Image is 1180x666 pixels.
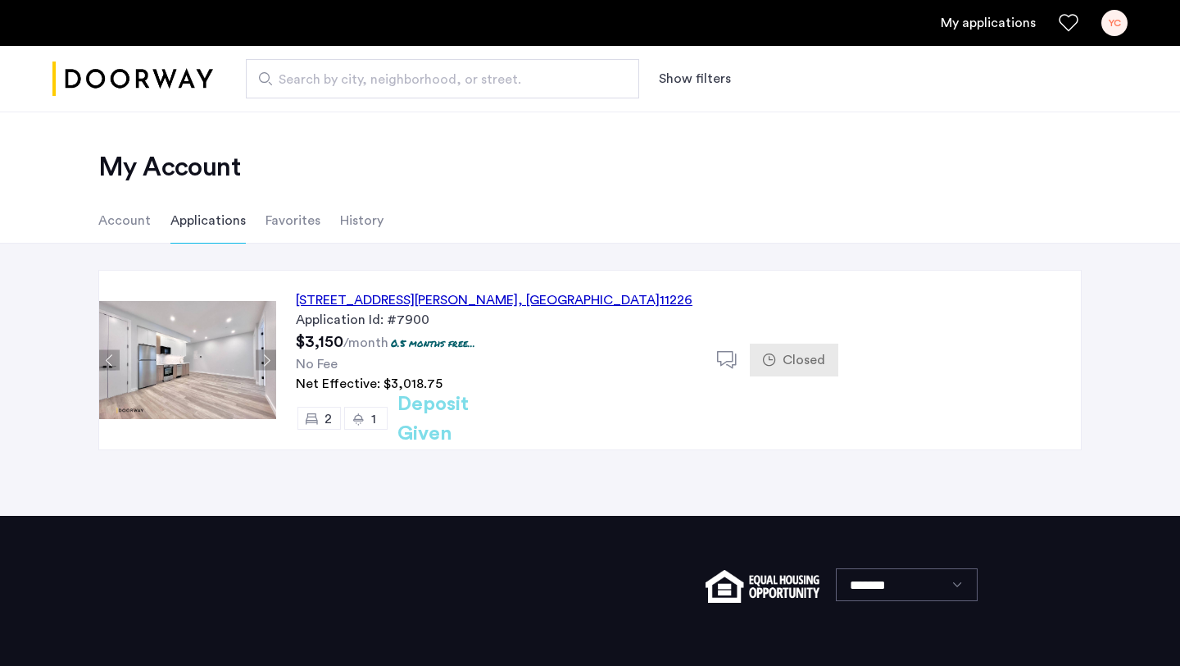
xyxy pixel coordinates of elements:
[518,294,660,307] span: , [GEOGRAPHIC_DATA]
[340,198,383,244] li: History
[99,350,120,371] button: Previous apartment
[659,69,731,89] button: Show or hide filters
[783,350,825,370] span: Closed
[52,48,213,110] img: logo
[296,377,442,390] span: Net Effective: $3,018.75
[98,198,151,244] li: Account
[941,13,1036,33] a: My application
[397,390,528,449] h2: Deposit Given
[170,198,246,244] li: Applications
[391,336,475,350] p: 0.5 months free...
[371,413,376,426] span: 1
[324,413,332,426] span: 2
[836,568,978,601] select: Language select
[706,570,819,603] img: equal-housing.png
[256,350,276,371] button: Next apartment
[343,336,388,349] sub: /month
[1101,10,1128,36] div: YC
[279,70,593,89] span: Search by city, neighborhood, or street.
[296,334,343,350] span: $3,150
[52,48,213,110] a: Cazamio logo
[296,310,697,330] div: Application Id: #7900
[98,151,1082,184] h2: My Account
[246,59,639,98] input: Apartment Search
[296,358,338,371] span: No Fee
[296,290,692,310] div: [STREET_ADDRESS][PERSON_NAME] 11226
[265,198,320,244] li: Favorites
[99,301,276,419] img: Apartment photo
[1059,13,1078,33] a: Favorites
